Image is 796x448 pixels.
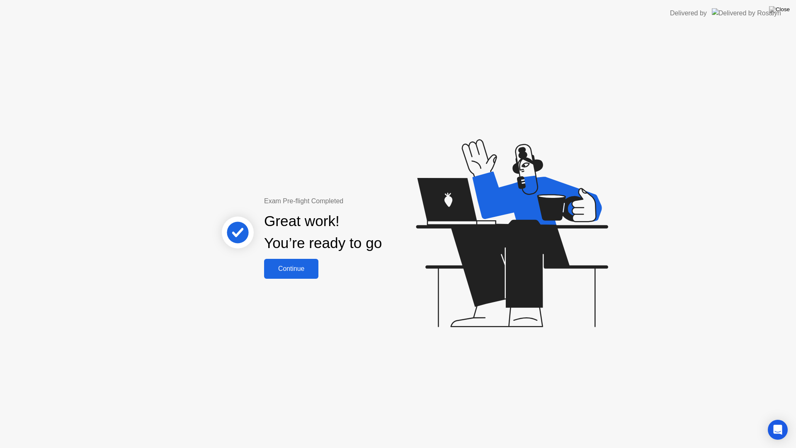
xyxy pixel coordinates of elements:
div: Open Intercom Messenger [768,420,788,440]
img: Close [769,6,790,13]
img: Delivered by Rosalyn [712,8,781,18]
div: Great work! You’re ready to go [264,210,382,254]
div: Delivered by [670,8,707,18]
div: Exam Pre-flight Completed [264,196,435,206]
div: Continue [267,265,316,273]
button: Continue [264,259,318,279]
